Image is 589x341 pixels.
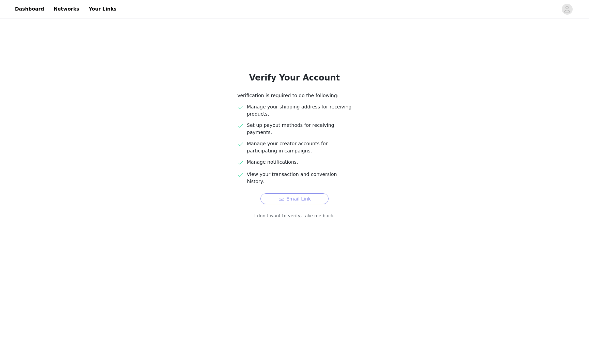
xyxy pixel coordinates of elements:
p: View your transaction and conversion history. [247,171,352,185]
p: Manage notifications. [247,159,352,166]
p: Set up payout methods for receiving payments. [247,122,352,136]
a: Your Links [85,1,121,17]
p: Manage your creator accounts for participating in campaigns. [247,140,352,154]
a: I don't want to verify, take me back. [254,212,335,219]
div: avatar [564,4,570,15]
p: Manage your shipping address for receiving products. [247,103,352,118]
button: Email Link [260,193,329,204]
a: Networks [49,1,83,17]
p: Verification is required to do the following: [237,92,352,99]
a: Dashboard [11,1,48,17]
h1: Verify Your Account [221,72,368,84]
